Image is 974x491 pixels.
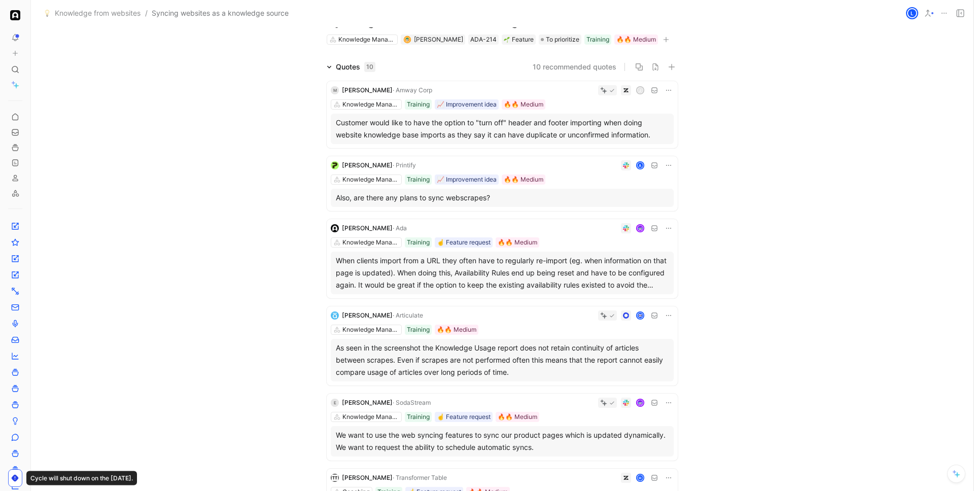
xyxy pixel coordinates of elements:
[539,34,581,45] div: To prioritize
[41,7,143,19] button: 💡Knowledge from websites
[336,117,669,141] div: Customer would like to have the option to "turn off" header and footer importing when doing websi...
[546,34,579,45] span: To prioritize
[637,87,644,94] div: j
[616,34,656,45] div: 🔥🔥 Medium
[637,312,644,319] img: avatar
[637,400,644,406] img: avatar
[504,34,534,45] div: Feature
[336,192,669,204] div: Also, are there any plans to sync webscrapes?
[533,61,616,73] button: 10 recommended quotes
[586,34,609,45] div: Training
[331,161,339,169] img: logo
[342,161,393,169] span: [PERSON_NAME]
[437,325,476,335] div: 🔥🔥 Medium
[342,86,393,94] span: [PERSON_NAME]
[331,311,339,320] img: logo
[502,34,536,45] div: 🌱Feature
[504,99,543,110] div: 🔥🔥 Medium
[393,224,407,232] span: · Ada
[342,399,393,406] span: [PERSON_NAME]
[364,62,375,72] div: 10
[470,34,497,45] div: ADA-214
[393,474,447,481] span: · Transformer Table
[504,174,543,185] div: 🔥🔥 Medium
[342,224,393,232] span: [PERSON_NAME]
[338,34,395,45] div: Knowledge Management
[323,61,379,73] div: Quotes10
[637,475,644,481] div: H
[55,7,141,19] span: Knowledge from websites
[407,99,430,110] div: Training
[498,412,537,422] div: 🔥🔥 Medium
[414,36,463,43] span: [PERSON_NAME]
[26,471,137,485] div: Cycle will shut down on the [DATE].
[907,8,917,18] div: L
[407,174,430,185] div: Training
[44,10,51,17] img: 💡
[407,237,430,248] div: Training
[8,8,22,22] button: Ada
[10,10,20,20] img: Ada
[393,399,431,406] span: · SodaStream
[342,412,399,422] div: Knowledge Management
[393,161,416,169] span: · Printify
[404,37,410,43] img: avatar
[407,325,430,335] div: Training
[342,325,399,335] div: Knowledge Management
[336,61,375,73] div: Quotes
[407,412,430,422] div: Training
[437,174,497,185] div: 📈 Improvement idea
[437,237,491,248] div: ☝️ Feature request
[498,237,537,248] div: 🔥🔥 Medium
[152,7,289,19] span: Syncing websites as a knowledge source
[342,474,393,481] span: [PERSON_NAME]
[331,399,339,407] div: E
[342,311,393,319] span: [PERSON_NAME]
[393,86,432,94] span: · Amway Corp
[342,99,399,110] div: Knowledge Management
[331,224,339,232] img: logo
[637,225,644,232] img: avatar
[331,86,339,94] div: M
[437,99,497,110] div: 📈 Improvement idea
[342,237,399,248] div: Knowledge Management
[336,255,669,291] div: When clients import from a URL they often have to regularly re-import (eg. when information on th...
[342,174,399,185] div: Knowledge Management
[637,162,644,169] div: A
[336,429,669,453] div: We want to use the web syncing features to sync our product pages which is updated dynamically. W...
[437,412,491,422] div: ☝️ Feature request
[331,474,339,482] img: logo
[336,342,669,378] div: As seen in the screenshot the Knowledge Usage report does not retain continuity of articles betwe...
[504,37,510,43] img: 🌱
[145,7,148,19] span: /
[393,311,423,319] span: · Articulate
